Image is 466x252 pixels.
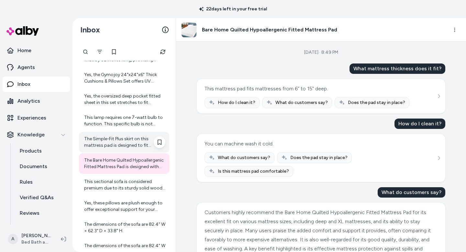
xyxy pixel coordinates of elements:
a: Home [3,43,70,58]
span: Is this mattress pad comfortable? [218,168,289,175]
a: The Simple-Fit Plus skirt on this mattress pad is designed to fit mattresses up to 15 inches deep. [79,132,169,153]
a: Yes, the Gymojoy 24"x24"x6" Thick Cushions & Pillows Set offers UV protection. The fabric is sun-... [79,68,169,88]
a: Documents [13,159,70,174]
a: The dimensions of the sofa are 82.4" W × 62.3" D × 33.8" H. [79,217,169,238]
a: Agents [3,60,70,75]
div: This sectional sofa is considered premium due to its sturdy solid wood frame, high-end breathable... [84,178,165,191]
span: What do customers say? [275,99,328,106]
div: You can machine wash it cold. [205,139,273,148]
img: alby Logo [6,26,39,36]
p: [PERSON_NAME] [21,233,50,239]
a: This sectional sofa is considered premium due to its sturdy solid wood frame, high-end breathable... [79,175,169,195]
a: Reviews [13,205,70,221]
span: A [8,234,18,244]
div: [DATE] · 8:49 PM [304,49,338,56]
div: The Bare Home Quilted Hypoallergenic Fitted Mattress Pad is designed with breathable fabric and a... [84,157,165,170]
div: The dimensions of the sofa are 82.4" W × 62.3" D × 33.8" H. [84,221,165,234]
button: Knowledge [3,127,70,143]
a: Verified Q&As [13,190,70,205]
p: Rules [20,178,33,186]
p: Verified Q&As [20,194,54,201]
a: Rules [13,174,70,190]
div: Yes, the oversized deep pocket fitted sheet in this set stretches to fit mattresses 15" to 18" th... [84,93,165,106]
div: How do I clean it? [394,119,445,129]
div: This mattress pad fits mattresses from 6" to 15" deep. [205,84,328,93]
p: Experiences [17,114,46,122]
p: Reviews [20,209,39,217]
a: The Bare Home Quilted Hypoallergenic Fitted Mattress Pad is designed with breathable fabric and a... [79,153,169,174]
span: Does the pad stay in place? [290,155,348,161]
div: The Simple-Fit Plus skirt on this mattress pad is designed to fit mattresses up to 15 inches deep. [84,136,165,149]
span: How do I clean it? [218,99,255,106]
button: Refresh [156,45,169,58]
p: Knowledge [17,131,45,139]
button: A[PERSON_NAME]Bed Bath and Beyond [4,229,56,249]
p: Products [20,147,42,155]
a: Inbox [3,76,70,92]
a: Analytics [3,93,70,109]
div: This lamp requires one 7-watt bulb to function. This specific bulb is not included with your purc... [84,114,165,127]
p: Analytics [17,97,40,105]
p: 22 days left in your free trial [195,6,271,12]
div: Yes, these pillows are plush enough to offer exceptional support for your head, neck, or back, pr... [84,200,165,213]
a: Yes, these pillows are plush enough to offer exceptional support for your head, neck, or back, pr... [79,196,169,217]
span: What do customers say? [218,155,270,161]
img: Bare-Home-Quilted-Hypoallergenic-Fitted-Mattress-Pad.jpg [182,22,196,37]
h3: Bare Home Quilted Hypoallergenic Fitted Mattress Pad [202,26,337,34]
p: Inbox [17,80,30,88]
a: Yes, the oversized deep pocket fitted sheet in this set stretches to fit mattresses 15" to 18" th... [79,89,169,110]
p: Agents [17,63,35,71]
button: See more [435,154,443,162]
p: Documents [20,163,47,170]
span: Does the pad stay in place? [348,99,405,106]
div: What do customers say? [378,187,445,198]
a: Products [13,143,70,159]
a: This lamp requires one 7-watt bulb to function. This specific bulb is not included with your purc... [79,110,169,131]
span: Bed Bath and Beyond [21,239,50,246]
div: What mattress thickness does it fit? [349,63,445,74]
button: See more [435,92,443,100]
a: Survey Questions [13,221,70,236]
button: Filter [93,45,106,58]
h2: Inbox [80,25,100,35]
p: Home [17,47,31,54]
a: Experiences [3,110,70,126]
div: Yes, the Gymojoy 24"x24"x6" Thick Cushions & Pillows Set offers UV protection. The fabric is sun-... [84,72,165,85]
